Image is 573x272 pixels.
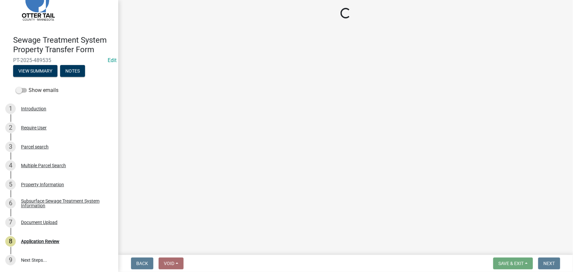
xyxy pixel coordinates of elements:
div: Application Review [21,239,59,244]
span: Save & Exit [498,261,524,266]
button: Back [131,258,153,269]
wm-modal-confirm: Edit Application Number [108,57,117,63]
button: Void [159,258,184,269]
wm-modal-confirm: Summary [13,69,57,74]
div: Introduction [21,106,46,111]
div: Subsurface Sewage Treatment System Information [21,199,108,208]
div: Property Information [21,182,64,187]
div: 6 [5,198,16,209]
div: 5 [5,179,16,190]
wm-modal-confirm: Notes [60,69,85,74]
button: View Summary [13,65,57,77]
div: Require User [21,125,47,130]
div: 4 [5,160,16,171]
h4: Sewage Treatment System Property Transfer Form [13,35,113,55]
span: Next [543,261,555,266]
div: 2 [5,123,16,133]
span: Void [164,261,174,266]
a: Edit [108,57,117,63]
button: Next [538,258,560,269]
button: Save & Exit [493,258,533,269]
div: 9 [5,255,16,265]
div: 7 [5,217,16,228]
div: Parcel search [21,145,49,149]
div: Multiple Parcel Search [21,163,66,168]
div: Document Upload [21,220,57,225]
div: 3 [5,142,16,152]
div: 8 [5,236,16,247]
span: PT-2025-489535 [13,57,105,63]
span: Back [136,261,148,266]
div: 1 [5,103,16,114]
label: Show emails [16,86,58,94]
button: Notes [60,65,85,77]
